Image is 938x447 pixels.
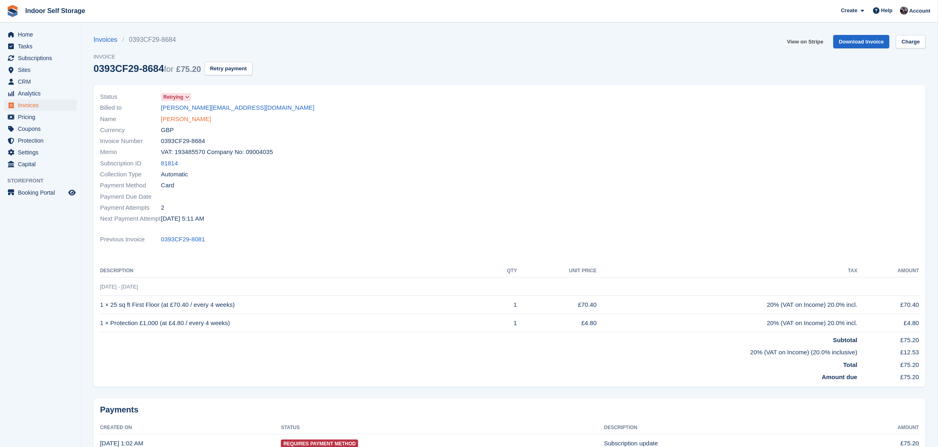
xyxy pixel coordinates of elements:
[161,214,204,223] time: 2025-10-02 04:11:32 UTC
[100,137,161,146] span: Invoice Number
[910,7,931,15] span: Account
[94,63,201,74] div: 0393CF29-8684
[900,7,908,15] img: Sandra Pomeroy
[18,187,67,198] span: Booking Portal
[100,192,161,202] span: Payment Due Date
[161,115,211,124] a: [PERSON_NAME]
[4,100,77,111] a: menu
[161,103,315,113] a: [PERSON_NAME][EMAIL_ADDRESS][DOMAIN_NAME]
[857,357,919,370] td: £75.20
[164,65,173,74] span: for
[857,332,919,345] td: £75.20
[18,41,67,52] span: Tasks
[833,336,857,343] strong: Subtotal
[4,123,77,135] a: menu
[4,135,77,146] a: menu
[18,158,67,170] span: Capital
[100,126,161,135] span: Currency
[896,35,926,48] a: Charge
[7,5,19,17] img: stora-icon-8386f47178a22dfd0bd8f6a31ec36ba5ce8667c1dd55bd0f319d3a0aa187defe.svg
[94,53,252,61] span: Invoice
[18,76,67,87] span: CRM
[22,4,89,17] a: Indoor Self Storage
[18,64,67,76] span: Sites
[18,147,67,158] span: Settings
[857,296,919,314] td: £70.40
[100,421,281,434] th: Created On
[100,148,161,157] span: Memo
[100,405,919,415] h2: Payments
[161,170,188,179] span: Automatic
[7,177,81,185] span: Storefront
[281,421,604,434] th: Status
[488,314,517,332] td: 1
[784,35,827,48] a: View on Stripe
[100,296,488,314] td: 1 × 25 sq ft First Floor (at £70.40 / every 4 weeks)
[161,235,205,244] a: 0393CF29-8081
[857,265,919,278] th: Amount
[100,181,161,190] span: Payment Method
[100,159,161,168] span: Subscription ID
[517,265,597,278] th: Unit Price
[4,158,77,170] a: menu
[18,100,67,111] span: Invoices
[176,65,201,74] span: £75.20
[4,29,77,40] a: menu
[18,123,67,135] span: Coupons
[4,64,77,76] a: menu
[161,203,164,213] span: 2
[18,111,67,123] span: Pricing
[161,181,174,190] span: Card
[100,103,161,113] span: Billed to
[517,314,597,332] td: £4.80
[857,345,919,357] td: £12.53
[604,421,830,434] th: Description
[100,265,488,278] th: Description
[4,41,77,52] a: menu
[18,135,67,146] span: Protection
[4,76,77,87] a: menu
[4,187,77,198] a: menu
[597,319,857,328] div: 20% (VAT on Income) 20.0% incl.
[161,137,205,146] span: 0393CF29-8684
[67,188,77,197] a: Preview store
[18,29,67,40] span: Home
[844,361,858,368] strong: Total
[18,88,67,99] span: Analytics
[161,159,178,168] a: 81814
[597,300,857,310] div: 20% (VAT on Income) 20.0% incl.
[822,373,858,380] strong: Amount due
[100,170,161,179] span: Collection Type
[100,92,161,102] span: Status
[94,35,122,45] a: Invoices
[163,93,183,101] span: Retrying
[100,203,161,213] span: Payment Attempts
[517,296,597,314] td: £70.40
[161,126,174,135] span: GBP
[94,35,252,45] nav: breadcrumbs
[161,148,273,157] span: VAT: 193485570 Company No: 09004035
[100,314,488,332] td: 1 × Protection £1,000 (at £4.80 / every 4 weeks)
[100,115,161,124] span: Name
[4,147,77,158] a: menu
[100,214,161,223] span: Next Payment Attempt
[100,235,161,244] span: Previous Invoice
[4,111,77,123] a: menu
[488,296,517,314] td: 1
[857,369,919,382] td: £75.20
[205,62,252,75] button: Retry payment
[841,7,857,15] span: Create
[100,284,138,290] span: [DATE] - [DATE]
[597,265,857,278] th: Tax
[18,52,67,64] span: Subscriptions
[830,421,919,434] th: Amount
[4,88,77,99] a: menu
[857,314,919,332] td: £4.80
[4,52,77,64] a: menu
[100,345,857,357] td: 20% (VAT on Income) (20.0% inclusive)
[834,35,890,48] a: Download Invoice
[488,265,517,278] th: QTY
[100,440,143,447] time: 2025-09-30 00:02:41 UTC
[881,7,893,15] span: Help
[161,92,191,102] a: Retrying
